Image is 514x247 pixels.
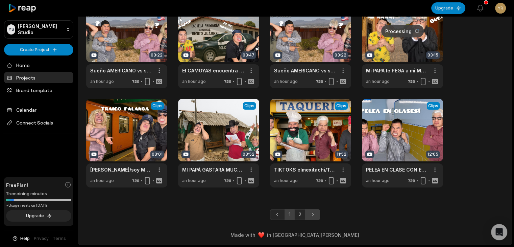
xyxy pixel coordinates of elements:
div: Made with in [GEOGRAPHIC_DATA][PERSON_NAME] [84,231,506,239]
div: Open Intercom Messenger [491,224,507,240]
a: PELEA EN CLASE CON EL MAESTRO [PERSON_NAME]/a los dos nos CASTIGARON [366,166,428,173]
button: Create Project [4,44,73,55]
div: 7 remaining minutes [6,190,71,197]
a: Calendar [4,104,73,115]
a: Mi PAPÁ le PEGA a mi MAMÁ/estaba LLORANDO en su HABITACIÓN [366,67,428,74]
span: Connect Socials [4,117,73,129]
span: Free Plan! [6,181,28,188]
a: TIKTOKS elmexitachi/TACOS para la PRINCESA/[PERSON_NAME] vs el HUASTECO y muchos MÁS [274,166,336,173]
span: Help [20,235,30,242]
a: Page 2 [294,209,305,220]
a: Brand template [4,85,73,96]
a: MI PAPÁ GASTARÁ MUCHO DINERO EN LOS 15 AÑOS DE MI HERMANA y la casa se está cayendo! [182,166,244,173]
a: Previous page [270,209,285,220]
a: Privacy [34,235,49,242]
button: Help [12,235,30,242]
button: Upgrade [431,2,465,14]
a: Projects [4,72,73,83]
a: Sueño AMERICANO vs sueño MEXICANO [274,67,336,74]
a: Next page [305,209,320,220]
a: Page 1 is your current page [285,209,295,220]
button: Upgrade [6,210,71,222]
img: heart emoji [258,232,264,238]
a: Terms [53,235,66,242]
div: YS [7,24,15,35]
p: [PERSON_NAME] Studio [18,23,63,36]
a: El CAMOYAS encuentra a dos POLICÍAS haciendo LOCURAS [182,67,244,74]
a: [PERSON_NAME]/soy MUJER/ te voy a METER mis DEDOS [90,166,152,173]
a: Home [4,60,73,71]
div: *Usage resets on [DATE] [6,203,71,208]
ul: Pagination [270,209,320,220]
a: Sueño AMERICANO vs sueño MEXICANO [90,67,152,74]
